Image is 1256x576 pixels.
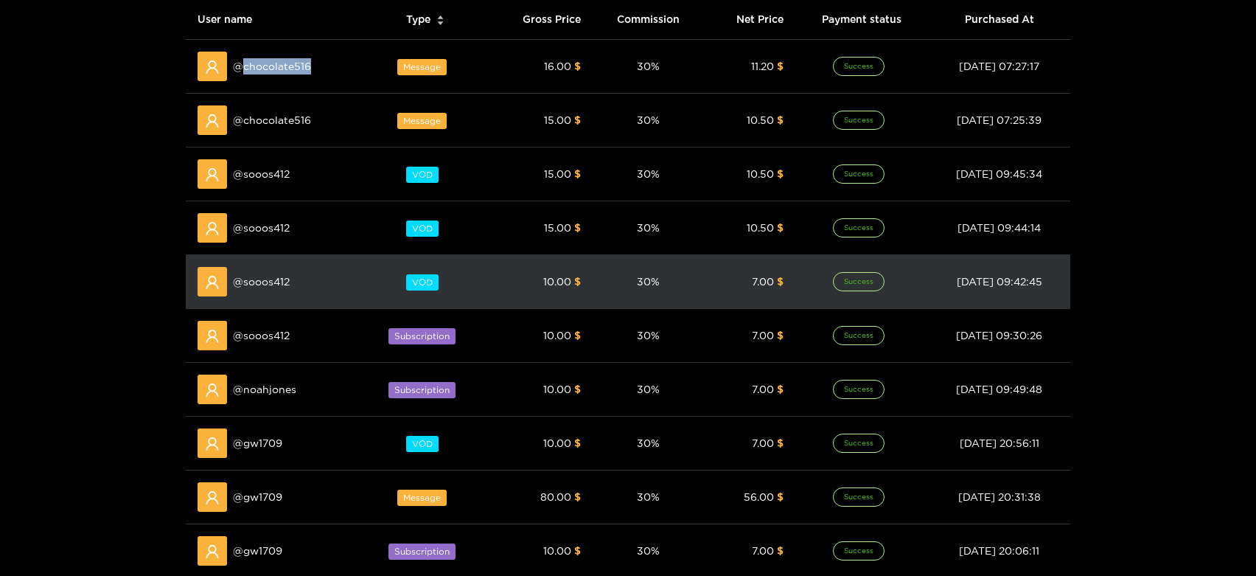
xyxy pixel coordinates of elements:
span: Success [833,380,885,399]
span: Success [833,272,885,291]
span: @ gw1709 [233,543,282,559]
span: 10.50 [747,114,774,125]
span: $ [574,330,581,341]
span: user [205,329,220,344]
span: caret-down [436,19,444,27]
span: $ [777,168,784,179]
span: [DATE] 20:56:11 [960,437,1039,448]
span: [DATE] 09:30:26 [956,330,1042,341]
span: 80.00 [540,491,571,502]
span: @ chocolate516 [233,58,311,74]
span: 7.00 [752,384,774,395]
span: user [205,275,220,290]
span: 30 % [637,491,660,502]
span: Type [406,11,430,27]
span: @ noahjones [233,381,296,398]
span: 56.00 [744,491,774,502]
span: VOD [406,274,439,291]
span: $ [574,384,581,395]
span: @ sooos412 [233,166,290,182]
span: [DATE] 09:49:48 [956,384,1042,395]
span: 16.00 [544,60,571,72]
span: 30 % [637,437,660,448]
span: [DATE] 07:27:17 [959,60,1039,72]
span: Subscription [388,544,456,560]
span: $ [777,60,784,72]
span: Subscription [388,382,456,398]
span: user [205,437,220,451]
span: [DATE] 20:06:11 [959,545,1039,556]
span: VOD [406,167,439,183]
span: $ [777,222,784,233]
span: user [205,221,220,236]
span: Message [397,490,447,506]
span: 7.00 [752,545,774,556]
span: $ [777,330,784,341]
span: Message [397,59,447,75]
span: 7.00 [752,276,774,287]
span: [DATE] 20:31:38 [958,491,1041,502]
span: 10.50 [747,168,774,179]
span: [DATE] 09:42:45 [957,276,1042,287]
span: 15.00 [544,222,571,233]
span: $ [574,222,581,233]
span: 30 % [637,222,660,233]
span: $ [574,437,581,448]
span: 7.00 [752,330,774,341]
span: $ [574,114,581,125]
span: [DATE] 09:45:34 [956,168,1042,179]
span: 30 % [637,60,660,72]
span: $ [777,545,784,556]
span: VOD [406,436,439,452]
span: @ chocolate516 [233,112,311,128]
span: Subscription [388,328,456,344]
span: @ sooos412 [233,327,290,344]
span: $ [777,114,784,125]
span: 15.00 [544,168,571,179]
span: [DATE] 09:44:14 [957,222,1041,233]
span: @ gw1709 [233,435,282,451]
span: $ [574,276,581,287]
span: $ [574,168,581,179]
span: $ [777,491,784,502]
span: user [205,544,220,559]
span: caret-up [436,13,444,21]
span: @ sooos412 [233,274,290,290]
span: 30 % [637,330,660,341]
span: user [205,490,220,505]
span: user [205,167,220,182]
span: @ sooos412 [233,220,290,236]
span: 30 % [637,384,660,395]
span: $ [777,437,784,448]
span: $ [574,60,581,72]
span: $ [777,276,784,287]
span: 10.00 [543,384,571,395]
span: 7.00 [752,437,774,448]
span: 30 % [637,114,660,125]
span: VOD [406,221,439,237]
span: 10.00 [543,330,571,341]
span: $ [574,491,581,502]
span: 15.00 [544,114,571,125]
span: [DATE] 07:25:39 [957,114,1042,125]
span: Success [833,541,885,561]
span: Success [833,487,885,507]
span: Success [833,434,885,453]
span: 10.00 [543,437,571,448]
span: user [205,60,220,74]
span: 10.00 [543,276,571,287]
span: 10.00 [543,545,571,556]
span: 30 % [637,276,660,287]
span: Success [833,326,885,345]
span: 30 % [637,545,660,556]
span: 30 % [637,168,660,179]
span: $ [574,545,581,556]
span: Success [833,111,885,130]
span: Success [833,57,885,76]
span: @ gw1709 [233,489,282,505]
span: Message [397,113,447,129]
span: $ [777,384,784,395]
span: user [205,383,220,398]
span: user [205,114,220,128]
span: Success [833,218,885,237]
